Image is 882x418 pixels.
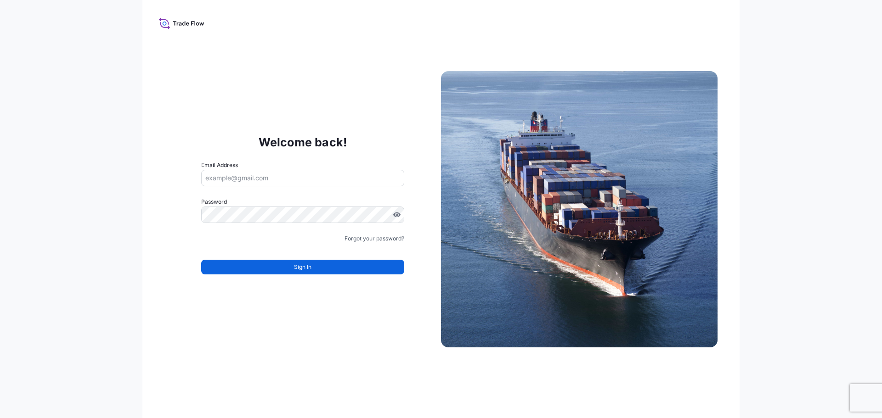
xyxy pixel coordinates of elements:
[201,170,404,186] input: example@gmail.com
[345,234,404,243] a: Forgot your password?
[201,197,404,206] label: Password
[393,211,401,218] button: Show password
[294,262,311,272] span: Sign In
[441,71,718,347] img: Ship illustration
[259,135,347,150] p: Welcome back!
[201,161,238,170] label: Email Address
[201,260,404,274] button: Sign In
